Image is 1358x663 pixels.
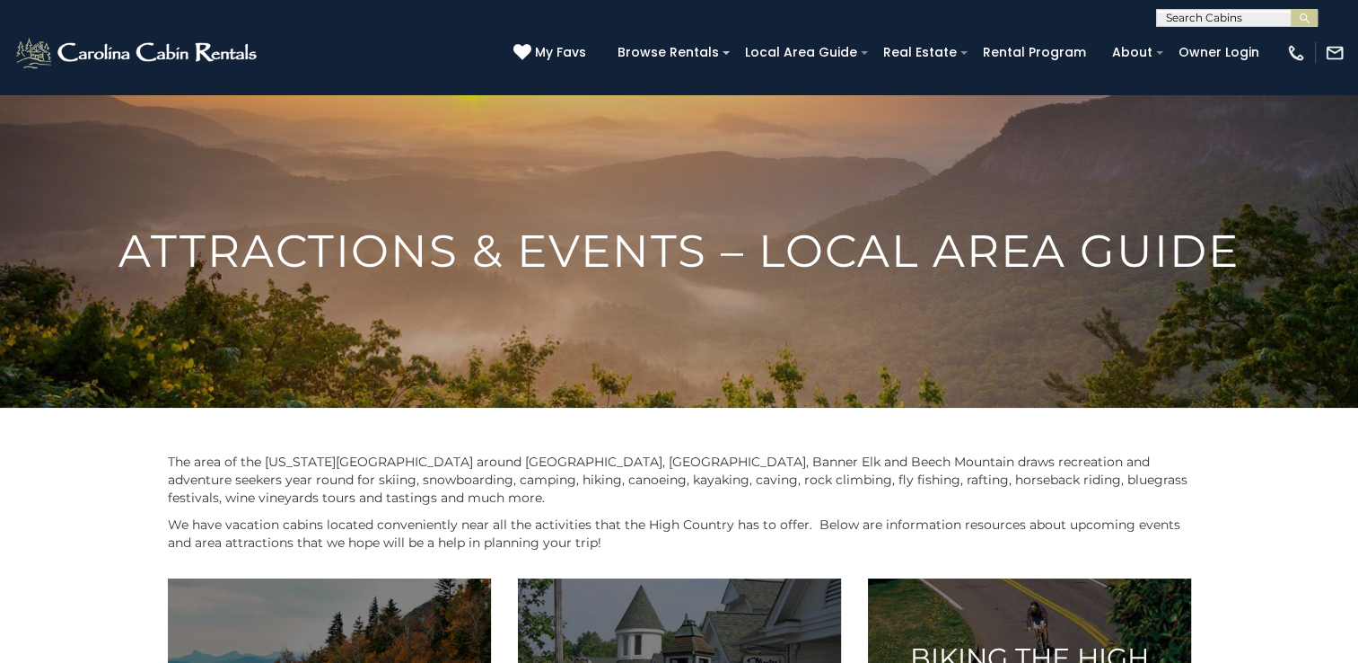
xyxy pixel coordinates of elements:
[535,43,586,62] span: My Favs
[736,39,866,66] a: Local Area Guide
[168,453,1191,507] p: The area of the [US_STATE][GEOGRAPHIC_DATA] around [GEOGRAPHIC_DATA], [GEOGRAPHIC_DATA], Banner E...
[874,39,966,66] a: Real Estate
[1286,43,1306,63] img: phone-regular-white.png
[1325,43,1345,63] img: mail-regular-white.png
[513,43,591,63] a: My Favs
[974,39,1095,66] a: Rental Program
[609,39,728,66] a: Browse Rentals
[13,35,262,71] img: White-1-2.png
[1170,39,1268,66] a: Owner Login
[168,516,1191,552] p: We have vacation cabins located conveniently near all the activities that the High Country has to...
[1103,39,1161,66] a: About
